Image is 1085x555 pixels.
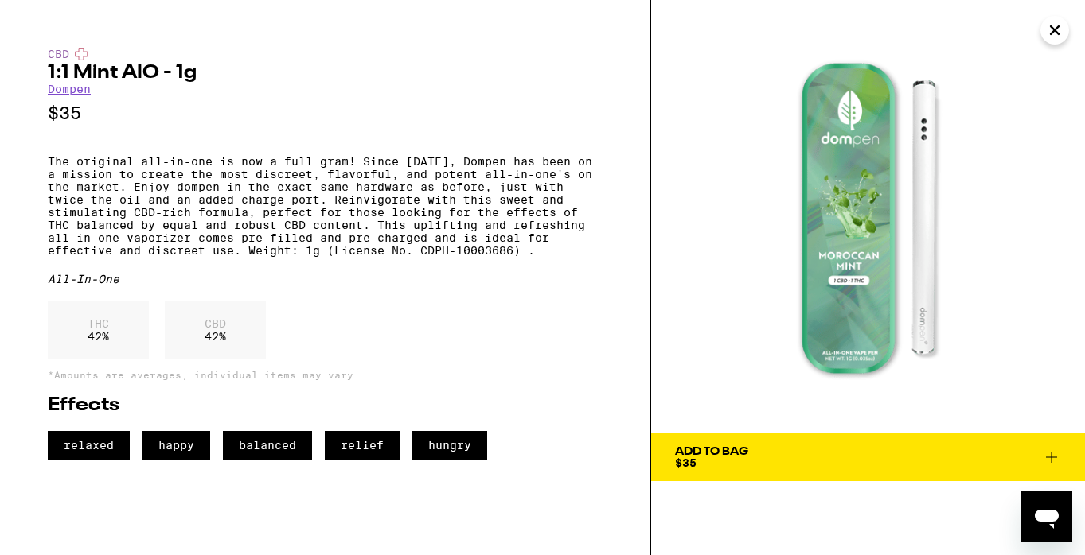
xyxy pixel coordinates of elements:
p: *Amounts are averages, individual items may vary. [48,370,602,380]
p: $35 [48,103,602,123]
button: Add To Bag$35 [651,433,1085,481]
p: THC [88,317,109,330]
span: relaxed [48,431,130,460]
div: Add To Bag [675,446,748,457]
iframe: Button to launch messaging window, conversation in progress [1021,491,1072,542]
div: 42 % [48,301,149,359]
p: The original all-in-one is now a full gram! Since [DATE], Dompen has been on a mission to create ... [48,155,602,257]
span: relief [325,431,400,460]
h2: Effects [48,396,602,415]
span: happy [142,431,210,460]
button: Close [1040,16,1069,45]
div: CBD [48,48,602,60]
h2: 1:1 Mint AIO - 1g [48,64,602,83]
span: balanced [223,431,312,460]
p: CBD [205,317,226,330]
span: hungry [412,431,487,460]
span: $35 [675,456,697,469]
div: All-In-One [48,273,602,285]
div: 42 % [165,301,266,359]
img: cbdColor.svg [75,48,88,60]
a: Dompen [48,83,91,95]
